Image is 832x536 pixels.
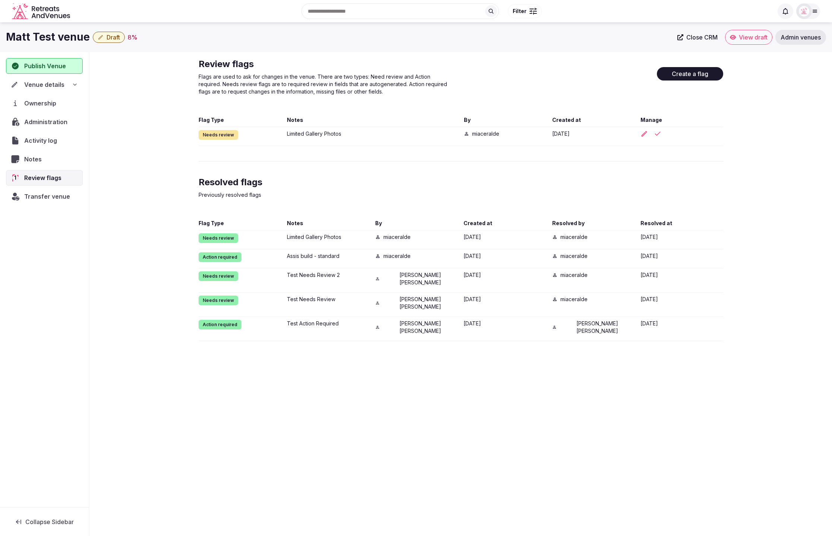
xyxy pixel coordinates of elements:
[12,3,72,20] a: Visit the homepage
[128,33,137,42] button: 8%
[513,7,526,15] span: Filter
[24,99,59,108] span: Ownership
[6,151,83,167] a: Notes
[24,117,70,126] span: Administration
[673,30,722,45] a: Close CRM
[799,6,809,16] img: miaceralde
[6,95,83,111] a: Ownership
[12,175,18,181] span: 1
[6,58,83,74] button: Publish Venue
[24,173,64,182] span: Review flags
[24,80,64,89] span: Venue details
[128,33,137,42] div: 8 %
[12,3,72,20] svg: Retreats and Venues company logo
[24,192,70,201] span: Transfer venue
[93,32,125,43] button: Draft
[6,170,83,186] a: 1Review flags
[24,62,66,70] span: Publish Venue
[739,34,768,41] span: View draft
[6,30,90,44] h1: Matt Test venue
[775,30,826,45] a: Admin venues
[107,34,120,41] span: Draft
[508,4,542,18] button: Filter
[686,34,718,41] span: Close CRM
[781,34,821,41] span: Admin venues
[725,30,772,45] a: View draft
[6,514,83,530] button: Collapse Sidebar
[6,133,83,148] a: Activity log
[6,114,83,130] a: Administration
[24,136,60,145] span: Activity log
[24,155,45,164] span: Notes
[6,189,83,204] button: Transfer venue
[25,518,74,526] span: Collapse Sidebar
